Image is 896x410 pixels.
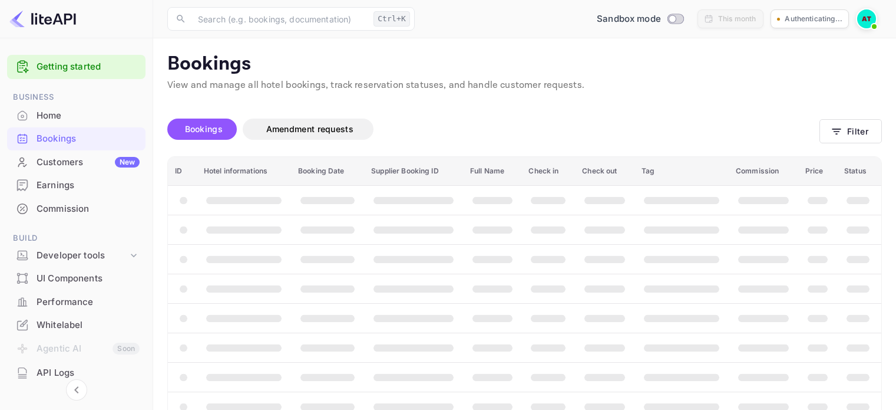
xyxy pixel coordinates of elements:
[167,78,882,93] p: View and manage all hotel bookings, track reservation statuses, and handle customer requests.
[7,174,146,197] div: Earnings
[819,119,882,143] button: Filter
[7,362,146,385] div: API Logs
[575,157,634,186] th: Check out
[168,157,197,186] th: ID
[37,366,140,380] div: API Logs
[597,12,661,26] span: Sandbox mode
[729,157,798,186] th: Commission
[37,156,140,169] div: Customers
[857,9,876,28] img: Alexis Tomfaya
[7,174,146,196] a: Earnings
[37,296,140,309] div: Performance
[37,202,140,216] div: Commission
[37,272,140,286] div: UI Components
[7,314,146,337] div: Whitelabel
[197,157,291,186] th: Hotel informations
[7,232,146,245] span: Build
[7,91,146,104] span: Business
[266,124,353,134] span: Amendment requests
[718,14,756,24] div: This month
[463,157,522,186] th: Full Name
[364,157,463,186] th: Supplier Booking ID
[373,11,410,27] div: Ctrl+K
[37,132,140,146] div: Bookings
[37,109,140,123] div: Home
[7,267,146,290] div: UI Components
[7,151,146,173] a: CustomersNew
[592,12,688,26] div: Switch to Production mode
[7,362,146,383] a: API Logs
[7,198,146,221] div: Commission
[7,151,146,174] div: CustomersNew
[185,124,223,134] span: Bookings
[798,157,837,186] th: Price
[7,267,146,289] a: UI Components
[291,157,364,186] th: Booking Date
[167,119,819,140] div: account-settings tabs
[7,314,146,336] a: Whitelabel
[7,104,146,127] div: Home
[7,127,146,149] a: Bookings
[9,9,76,28] img: LiteAPI logo
[37,179,140,192] div: Earnings
[634,157,729,186] th: Tag
[521,157,575,186] th: Check in
[7,104,146,126] a: Home
[37,60,140,74] a: Getting started
[7,127,146,150] div: Bookings
[7,198,146,219] a: Commission
[7,245,146,266] div: Developer tools
[7,291,146,313] a: Performance
[837,157,881,186] th: Status
[115,157,140,168] div: New
[7,55,146,79] div: Getting started
[167,53,882,76] p: Bookings
[66,379,87,401] button: Collapse navigation
[785,14,842,24] p: Authenticating...
[7,291,146,314] div: Performance
[191,7,369,31] input: Search (e.g. bookings, documentation)
[37,249,128,263] div: Developer tools
[37,319,140,332] div: Whitelabel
